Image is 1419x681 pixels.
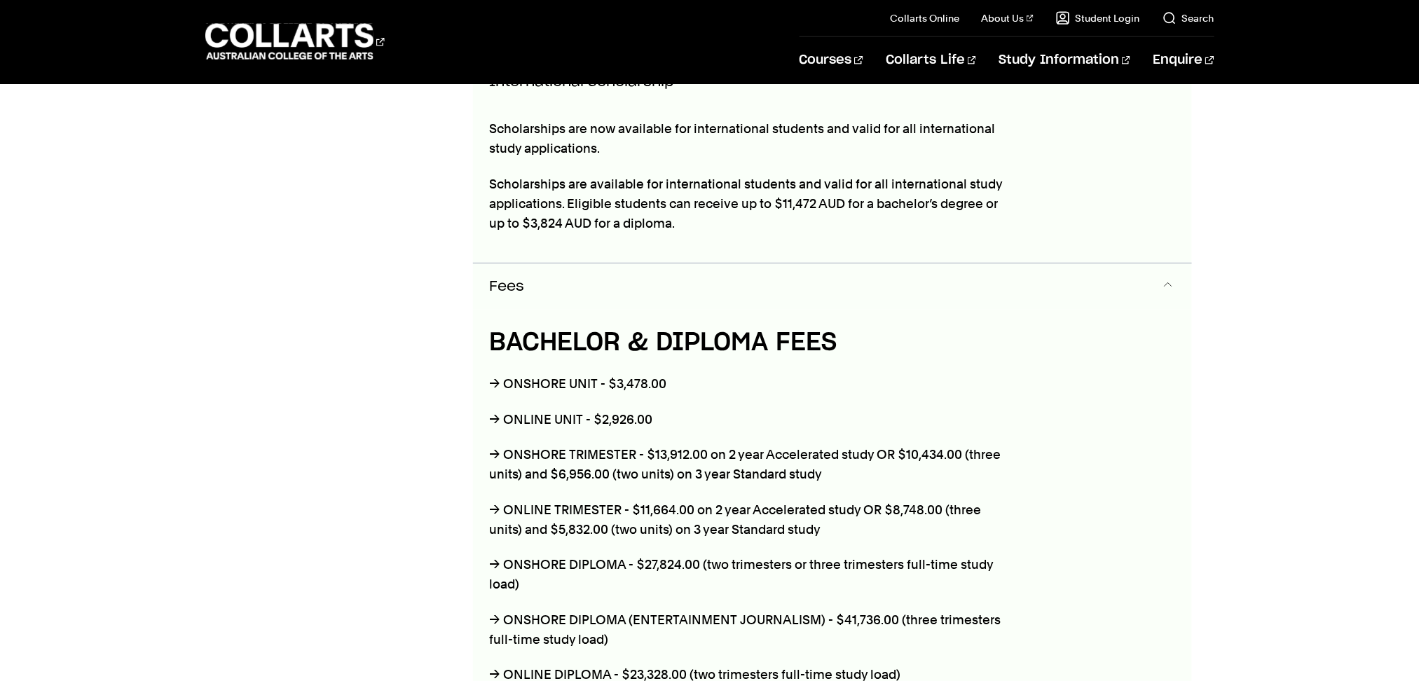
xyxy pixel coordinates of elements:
[490,410,1010,429] p: → ONLINE UNIT - $2,926.00
[490,445,1010,484] p: → ONSHORE TRIMESTER - $13,912.00 on 2 year Accelerated study OR $10,434.00 (three units) and $6,9...
[490,610,1010,649] p: → ONSHORE DIPLOMA (ENTERTAINMENT JOURNALISM) - $41,736.00 (three trimesters full-time study load)
[982,11,1034,25] a: About Us
[473,263,1192,310] button: Fees
[999,37,1130,83] a: Study Information
[886,37,976,83] a: Collarts Life
[205,22,385,62] div: Go to homepage
[490,174,1010,233] p: Scholarships are available for international students and valid for all international study appli...
[800,37,863,83] a: Courses
[490,555,1010,594] p: → ONSHORE DIPLOMA - $27,824.00 (two trimesters or three trimesters full-time study load)
[890,11,959,25] a: Collarts Online
[490,279,525,295] span: Fees
[490,374,1010,394] p: → ONSHORE UNIT - $3,478.00
[1056,11,1140,25] a: Student Login
[1153,37,1214,83] a: Enquire
[490,324,1010,362] h4: BACHELOR & DIPLOMA FEES
[1163,11,1214,25] a: Search
[490,119,1010,158] p: Scholarships are now available for international students and valid for all international study a...
[490,500,1010,539] p: → ONLINE TRIMESTER - $11,664.00 on 2 year Accelerated study OR $8,748.00 (three units) and $5,832...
